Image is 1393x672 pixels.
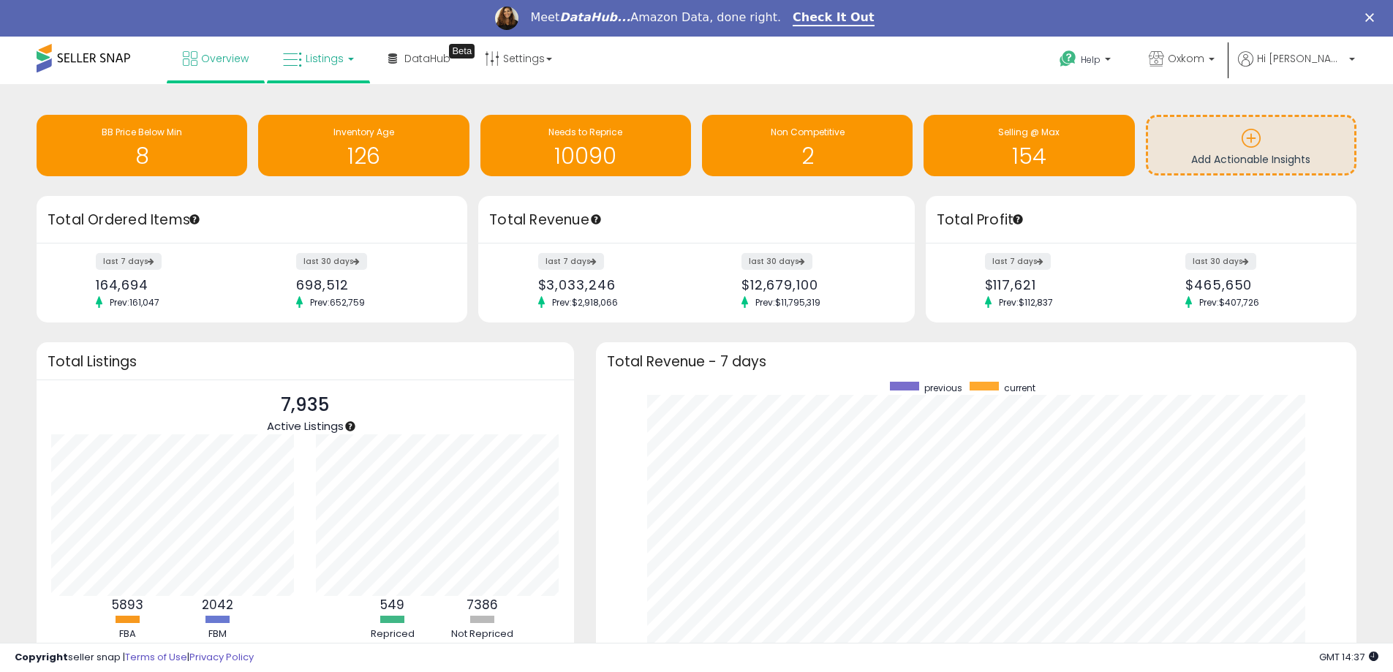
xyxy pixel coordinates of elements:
[267,391,344,419] p: 7,935
[377,37,461,80] a: DataHub
[125,650,187,664] a: Terms of Use
[1191,152,1310,167] span: Add Actionable Insights
[380,596,404,614] b: 549
[1081,53,1101,66] span: Help
[702,115,913,176] a: Non Competitive 2
[96,277,241,292] div: 164,694
[931,144,1127,168] h1: 154
[174,627,262,641] div: FBM
[296,253,367,270] label: last 30 days
[344,420,357,433] div: Tooltip anchor
[1168,51,1204,66] span: Oxkom
[559,10,630,24] i: DataHub...
[102,126,182,138] span: BB Price Below Min
[404,51,450,66] span: DataHub
[1365,13,1380,22] div: Close
[793,10,875,26] a: Check It Out
[937,210,1345,230] h3: Total Profit
[741,253,812,270] label: last 30 days
[188,213,201,226] div: Tooltip anchor
[258,115,469,176] a: Inventory Age 126
[709,144,905,168] h1: 2
[1238,51,1355,84] a: Hi [PERSON_NAME]
[265,144,461,168] h1: 126
[495,7,518,30] img: Profile image for Georgie
[202,596,233,614] b: 2042
[1011,213,1024,226] div: Tooltip anchor
[607,356,1345,367] h3: Total Revenue - 7 days
[102,296,167,309] span: Prev: 161,047
[1185,253,1256,270] label: last 30 days
[1185,277,1331,292] div: $465,650
[84,627,172,641] div: FBA
[992,296,1060,309] span: Prev: $112,837
[1048,39,1125,84] a: Help
[112,596,143,614] b: 5893
[296,277,442,292] div: 698,512
[96,253,162,270] label: last 7 days
[189,650,254,664] a: Privacy Policy
[449,44,475,58] div: Tooltip anchor
[548,126,622,138] span: Needs to Reprice
[15,651,254,665] div: seller snap | |
[44,144,240,168] h1: 8
[267,418,344,434] span: Active Listings
[172,37,260,80] a: Overview
[1192,296,1266,309] span: Prev: $407,726
[538,277,686,292] div: $3,033,246
[545,296,625,309] span: Prev: $2,918,066
[474,37,563,80] a: Settings
[272,37,365,80] a: Listings
[1059,50,1077,68] i: Get Help
[748,296,828,309] span: Prev: $11,795,319
[998,126,1060,138] span: Selling @ Max
[303,296,372,309] span: Prev: 652,759
[1319,650,1378,664] span: 2025-09-9 14:37 GMT
[489,210,904,230] h3: Total Revenue
[1257,51,1345,66] span: Hi [PERSON_NAME]
[333,126,394,138] span: Inventory Age
[439,627,526,641] div: Not Repriced
[1138,37,1226,84] a: Oxkom
[306,51,344,66] span: Listings
[985,277,1130,292] div: $117,621
[349,627,437,641] div: Repriced
[1004,382,1035,394] span: current
[1148,117,1354,173] a: Add Actionable Insights
[924,115,1134,176] a: Selling @ Max 154
[924,382,962,394] span: previous
[15,650,68,664] strong: Copyright
[589,213,603,226] div: Tooltip anchor
[985,253,1051,270] label: last 7 days
[48,356,563,367] h3: Total Listings
[488,144,684,168] h1: 10090
[530,10,781,25] div: Meet Amazon Data, done right.
[538,253,604,270] label: last 7 days
[37,115,247,176] a: BB Price Below Min 8
[201,51,249,66] span: Overview
[771,126,845,138] span: Non Competitive
[480,115,691,176] a: Needs to Reprice 10090
[467,596,498,614] b: 7386
[741,277,889,292] div: $12,679,100
[48,210,456,230] h3: Total Ordered Items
